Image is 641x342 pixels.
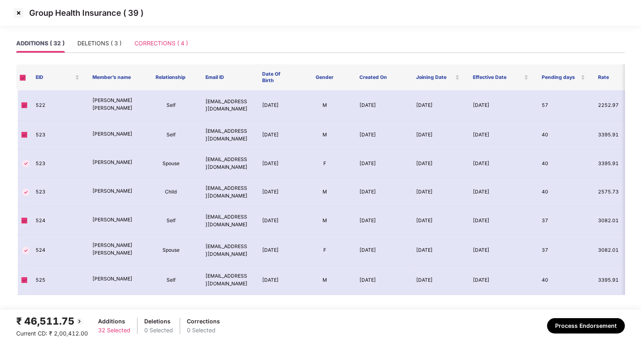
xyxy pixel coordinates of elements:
td: Self [143,266,199,295]
td: [DATE] [353,90,410,121]
span: EID [36,74,73,81]
td: 523 [29,149,86,178]
img: svg+xml;base64,PHN2ZyBpZD0iVGljay0zMngzMiIgeG1sbnM9Imh0dHA6Ly93d3cudzMub3JnLzIwMDAvc3ZnIiB3aWR0aD... [21,246,31,255]
td: [DATE] [410,149,466,178]
td: [DATE] [410,90,466,121]
td: [DATE] [256,266,296,295]
span: Current CD: ₹ 2,00,412.00 [16,330,88,337]
td: [DATE] [256,207,296,236]
td: [DATE] [466,121,535,150]
td: [DATE] [256,149,296,178]
img: svg+xml;base64,PHN2ZyBpZD0iVGljay0zMngzMiIgeG1sbnM9Imh0dHA6Ly93d3cudzMub3JnLzIwMDAvc3ZnIiB3aWR0aD... [21,159,31,168]
img: svg+xml;base64,PHN2ZyBpZD0iQmFjay0yMHgyMCIgeG1sbnM9Imh0dHA6Ly93d3cudzMub3JnLzIwMDAvc3ZnIiB3aWR0aD... [75,317,84,326]
th: Email ID [199,64,256,90]
p: Group Health Insurance ( 39 ) [29,8,143,18]
td: Spouse [143,295,199,325]
td: 57 [535,90,592,121]
td: 525 [29,295,86,325]
td: 523 [29,121,86,150]
th: EID [29,64,86,90]
td: [DATE] [353,235,410,266]
td: [DATE] [410,295,466,325]
img: svg+xml;base64,PHN2ZyBpZD0iVGljay0zMngzMiIgeG1sbnM9Imh0dHA6Ly93d3cudzMub3JnLzIwMDAvc3ZnIiB3aWR0aD... [21,187,31,197]
td: M [296,90,353,121]
td: [DATE] [466,149,535,178]
td: 524 [29,235,86,266]
div: 0 Selected [144,326,173,335]
td: 523 [29,178,86,207]
div: Additions [98,317,130,326]
div: ADDITIONS ( 32 ) [16,39,64,48]
p: [PERSON_NAME] [92,187,136,195]
th: Member’s name [86,64,143,90]
td: [DATE] [410,207,466,236]
td: F [296,149,353,178]
td: 40 [535,295,592,325]
td: [DATE] [466,266,535,295]
td: 525 [29,266,86,295]
div: 32 Selected [98,326,130,335]
td: 37 [535,235,592,266]
td: [DATE] [410,121,466,150]
td: F [296,235,353,266]
div: Deletions [144,317,173,326]
td: [EMAIL_ADDRESS][DOMAIN_NAME] [199,295,256,325]
td: Spouse [143,149,199,178]
td: [EMAIL_ADDRESS][DOMAIN_NAME] [199,266,256,295]
th: Date Of Birth [256,64,296,90]
td: 40 [535,266,592,295]
p: [PERSON_NAME] [92,275,136,283]
th: Pending days [535,64,592,90]
td: 524 [29,207,86,236]
p: [PERSON_NAME] [PERSON_NAME] [92,242,136,257]
td: [EMAIL_ADDRESS][DOMAIN_NAME] [199,149,256,178]
td: [EMAIL_ADDRESS][DOMAIN_NAME] [199,90,256,121]
td: [EMAIL_ADDRESS][DOMAIN_NAME] [199,207,256,236]
button: Process Endorsement [547,318,625,334]
td: Self [143,90,199,121]
td: [DATE] [410,235,466,266]
th: Relationship [143,64,199,90]
td: [DATE] [256,121,296,150]
span: Effective Date [472,74,522,81]
td: [DATE] [256,295,296,325]
div: DELETIONS ( 3 ) [77,39,122,48]
td: Self [143,207,199,236]
td: [DATE] [466,178,535,207]
td: [DATE] [256,235,296,266]
td: Self [143,121,199,150]
td: [DATE] [353,266,410,295]
td: 40 [535,178,592,207]
span: Pending days [541,74,579,81]
td: [DATE] [256,90,296,121]
td: F [296,295,353,325]
td: [DATE] [410,266,466,295]
td: [DATE] [353,178,410,207]
span: Joining Date [416,74,454,81]
th: Joining Date [410,64,466,90]
p: [PERSON_NAME] [92,130,136,138]
td: [DATE] [466,235,535,266]
th: Effective Date [466,64,535,90]
td: 40 [535,149,592,178]
td: [DATE] [353,207,410,236]
td: Child [143,178,199,207]
p: [PERSON_NAME] [92,159,136,166]
td: [DATE] [466,207,535,236]
th: Created On [353,64,410,90]
td: M [296,178,353,207]
td: [DATE] [353,121,410,150]
div: CORRECTIONS ( 4 ) [135,39,188,48]
td: 522 [29,90,86,121]
td: [DATE] [466,295,535,325]
div: ₹ 46,511.75 [16,314,88,329]
td: [DATE] [410,178,466,207]
div: Corrections [187,317,220,326]
td: M [296,207,353,236]
td: M [296,121,353,150]
td: [DATE] [353,149,410,178]
p: [PERSON_NAME] [92,216,136,224]
td: [EMAIL_ADDRESS][DOMAIN_NAME] [199,121,256,150]
td: M [296,266,353,295]
td: Spouse [143,235,199,266]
